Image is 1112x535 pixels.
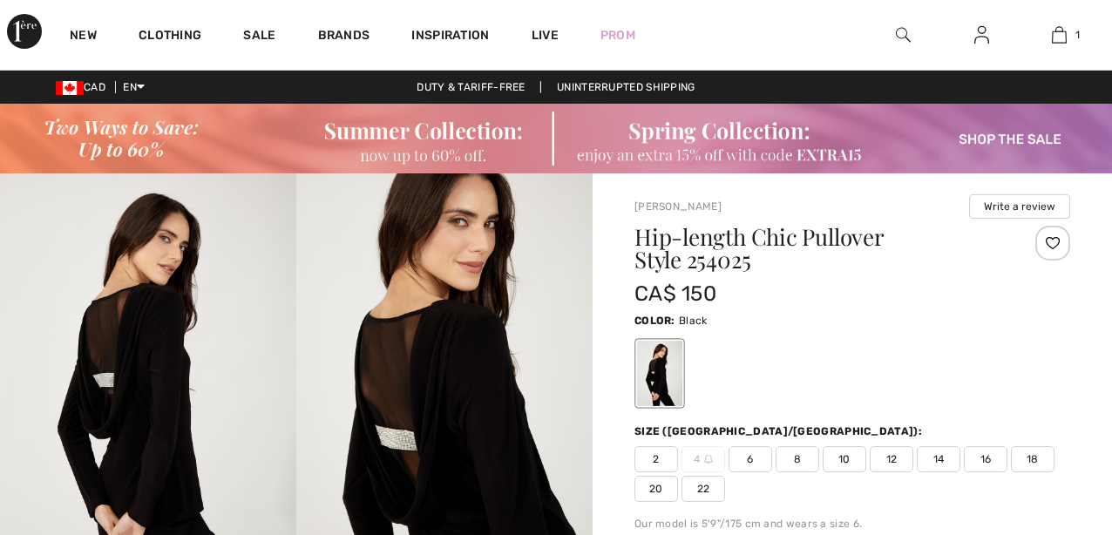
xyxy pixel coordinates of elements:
[896,24,911,45] img: search the website
[634,226,998,271] h1: Hip-length Chic Pullover Style 254025
[56,81,112,93] span: CAD
[681,476,725,502] span: 22
[917,446,960,472] span: 14
[634,516,1070,532] div: Our model is 5'9"/175 cm and wears a size 6.
[776,446,819,472] span: 8
[960,24,1003,46] a: Sign In
[681,446,725,472] span: 4
[1075,27,1080,43] span: 1
[969,194,1070,219] button: Write a review
[679,315,708,327] span: Black
[634,200,722,213] a: [PERSON_NAME]
[637,341,682,406] div: Black
[634,315,675,327] span: Color:
[964,446,1007,472] span: 16
[1011,446,1054,472] span: 18
[634,476,678,502] span: 20
[1000,404,1095,448] iframe: Opens a widget where you can find more information
[823,446,866,472] span: 10
[411,28,489,46] span: Inspiration
[243,28,275,46] a: Sale
[704,455,713,464] img: ring-m.svg
[600,26,635,44] a: Prom
[70,28,97,46] a: New
[139,28,201,46] a: Clothing
[7,14,42,49] img: 1ère Avenue
[974,24,989,45] img: My Info
[1052,24,1067,45] img: My Bag
[56,81,84,95] img: Canadian Dollar
[123,81,145,93] span: EN
[634,281,716,306] span: CA$ 150
[532,26,559,44] a: Live
[634,423,926,439] div: Size ([GEOGRAPHIC_DATA]/[GEOGRAPHIC_DATA]):
[729,446,772,472] span: 6
[634,446,678,472] span: 2
[870,446,913,472] span: 12
[1021,24,1097,45] a: 1
[318,28,370,46] a: Brands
